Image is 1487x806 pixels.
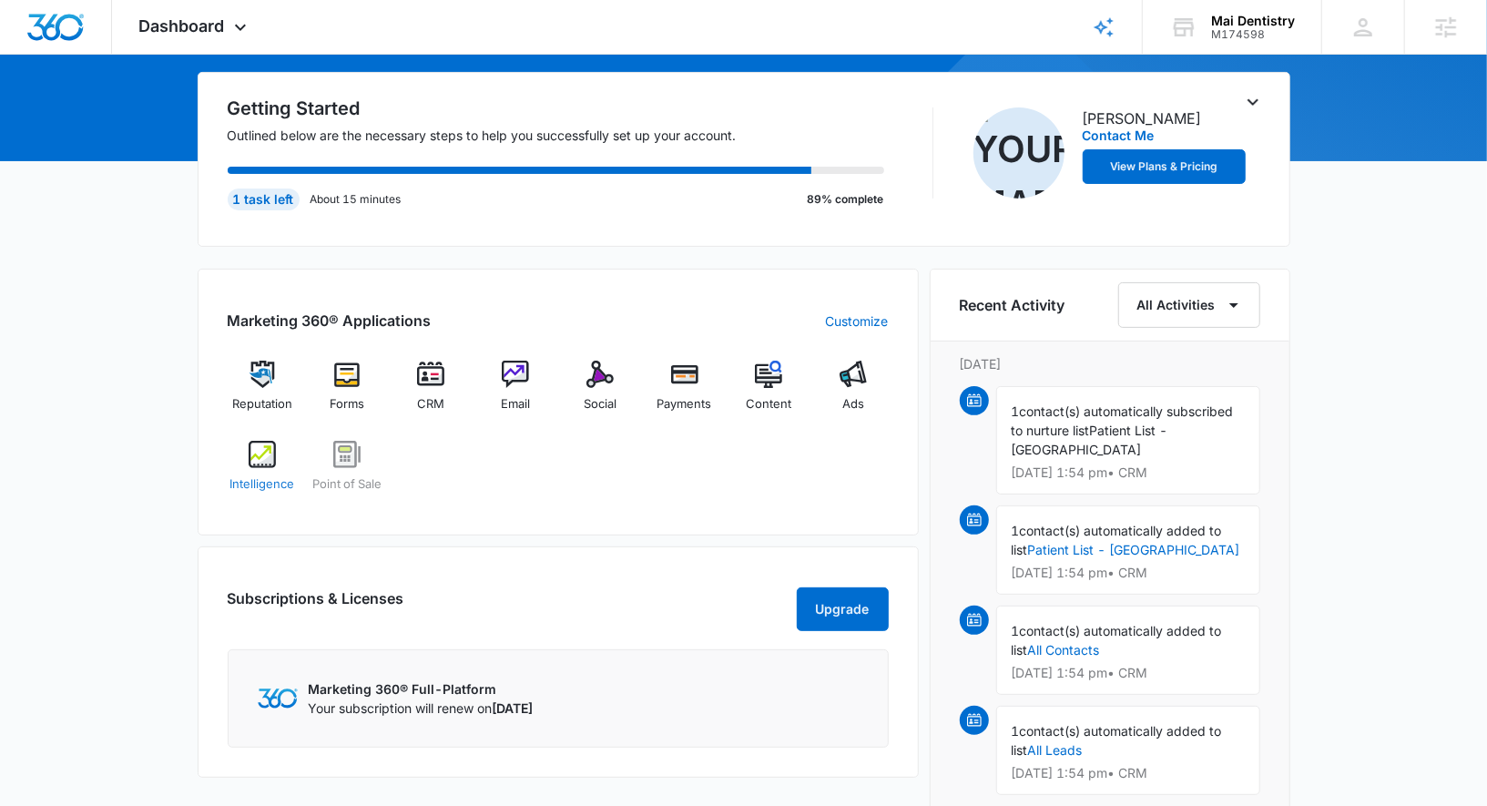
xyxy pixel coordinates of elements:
span: Content [746,395,791,413]
p: Outlined below are the necessary steps to help you successfully set up your account. [228,126,907,145]
span: Social [584,395,616,413]
a: Reputation [228,361,298,426]
img: Your Marketing Consultant Team [973,107,1064,199]
h6: Recent Activity [960,294,1065,316]
a: Point of Sale [311,441,382,506]
span: contact(s) automatically added to list [1012,523,1222,557]
span: Forms [330,395,364,413]
button: Upgrade [797,587,889,631]
p: [DATE] 1:54 pm • CRM [1012,767,1245,780]
p: [PERSON_NAME] [1083,107,1202,129]
a: Content [734,361,804,426]
span: Reputation [232,395,292,413]
a: Customize [826,311,889,331]
h2: Getting Started [228,95,907,122]
h2: Subscriptions & Licenses [228,587,404,624]
span: Email [501,395,530,413]
span: Point of Sale [312,475,382,494]
button: View Plans & Pricing [1083,149,1247,184]
p: [DATE] [960,354,1260,373]
span: contact(s) automatically added to list [1012,723,1222,758]
span: Intelligence [229,475,294,494]
div: account id [1211,28,1295,41]
span: [DATE] [493,700,534,716]
a: Payments [649,361,719,426]
span: 1 [1012,623,1020,638]
a: Forms [311,361,382,426]
span: CRM [417,395,444,413]
span: Dashboard [139,16,225,36]
span: Payments [657,395,712,413]
a: All Contacts [1028,642,1100,658]
button: All Activities [1118,282,1260,328]
p: About 15 minutes [311,191,402,208]
span: 1 [1012,403,1020,419]
p: [DATE] 1:54 pm • CRM [1012,566,1245,579]
p: Marketing 360® Full-Platform [309,679,534,699]
h2: Marketing 360® Applications [228,310,432,332]
a: Patient List - [GEOGRAPHIC_DATA] [1028,542,1240,557]
p: Your subscription will renew on [309,699,534,718]
button: Toggle Collapse [1242,91,1264,113]
div: account name [1211,14,1295,28]
a: Intelligence [228,441,298,506]
a: Email [481,361,551,426]
span: Ads [842,395,864,413]
p: 89% complete [808,191,884,208]
p: [DATE] 1:54 pm • CRM [1012,667,1245,679]
a: Social [565,361,636,426]
div: 1 task left [228,189,300,210]
a: Ads [819,361,889,426]
img: Marketing 360 Logo [258,689,298,708]
p: [DATE] 1:54 pm • CRM [1012,466,1245,479]
span: 1 [1012,523,1020,538]
span: Patient List - [GEOGRAPHIC_DATA] [1012,423,1168,457]
a: CRM [396,361,466,426]
span: contact(s) automatically subscribed to nurture list [1012,403,1234,438]
span: 1 [1012,723,1020,739]
a: All Leads [1028,742,1083,758]
button: Contact Me [1083,129,1155,142]
span: contact(s) automatically added to list [1012,623,1222,658]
